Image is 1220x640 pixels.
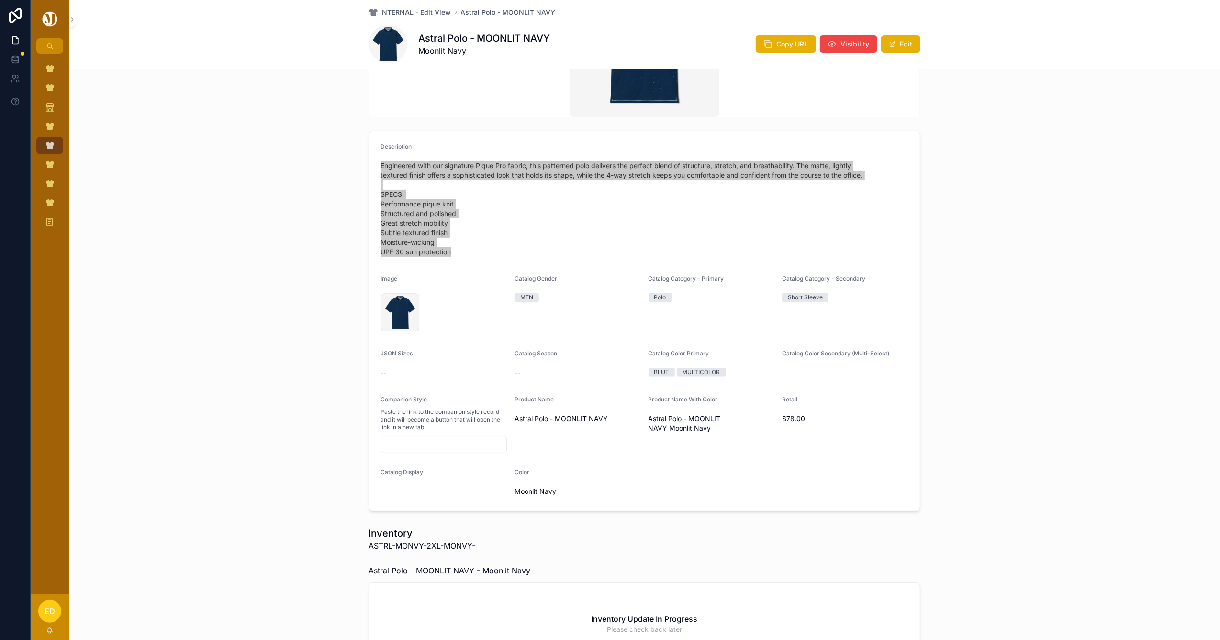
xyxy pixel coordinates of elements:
[381,408,507,431] span: Paste the link to the companion style record and it will become a button that will open the link ...
[31,54,69,243] div: scrollable content
[782,396,797,403] span: Retail
[515,350,557,357] span: Catalog Season
[369,8,451,17] a: INTERNAL - Edit View
[654,293,666,302] div: Polo
[461,8,556,17] a: Astral Polo - MOONLIT NAVY
[381,350,413,357] span: JSON Sizes
[649,396,718,403] span: Product Name With Color
[788,293,823,302] div: Short Sleeve
[419,32,550,45] h1: Astral Polo - MOONLIT NAVY
[777,39,808,49] span: Copy URL
[381,368,387,377] span: --
[41,11,59,27] img: App logo
[683,368,720,377] div: MULTICOLOR
[607,625,682,634] span: Please check back later
[515,487,641,496] span: Moonlit Navy
[649,350,709,357] span: Catalog Color Primary
[515,414,641,423] span: Astral Polo - MOONLIT NAVY
[45,606,55,617] span: ED
[782,275,865,282] span: Catalog Category - Secondary
[381,469,424,476] span: Catalog Display
[381,396,427,403] span: Companion Style
[520,293,533,302] div: MEN
[419,45,550,57] span: Moonlit Navy
[592,613,698,625] h2: Inventory Update In Progress
[649,414,775,433] span: Astral Polo - MOONLIT NAVY Moonlit Navy
[381,143,412,150] span: Description
[369,540,476,551] span: ASTRL-MONVY-2XL-MONVY-
[515,396,554,403] span: Product Name
[841,39,870,49] span: Visibility
[782,350,889,357] span: Catalog Color Secondary (Multi-Select)
[654,368,669,377] div: BLUE
[381,8,451,17] span: INTERNAL - Edit View
[649,275,724,282] span: Catalog Category - Primary
[820,35,877,53] button: Visibility
[881,35,920,53] button: Edit
[369,565,531,576] span: Astral Polo - MOONLIT NAVY - Moonlit Navy
[782,414,908,423] span: $78.00
[756,35,816,53] button: Copy URL
[381,161,908,257] span: Engineered with our signature Pique Pro fabric, this patterned polo delivers the perfect blend of...
[515,469,529,476] span: Color
[515,368,520,377] span: --
[369,526,476,540] h1: Inventory
[515,275,557,282] span: Catalog Gender
[381,275,398,282] span: Image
